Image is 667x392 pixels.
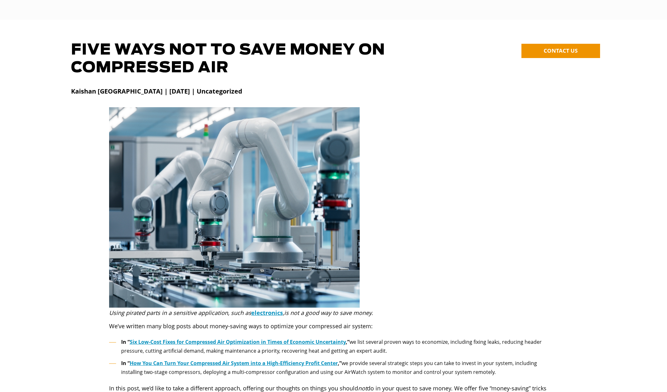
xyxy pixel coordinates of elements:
b: ,” [346,338,350,345]
a: electronics [251,309,283,317]
li: we provide several strategic steps you can take to invest in your system, including installing tw... [109,359,558,377]
a: How You Can Turn Your Compressed Air System into a High-Efficiency Profit Center [130,360,338,367]
i: not [358,384,367,392]
a: Six Low-Cost Fixes for Compressed Air Optimization in Times of Economic Uncertainty [130,338,346,345]
a: CONTACT US [521,44,600,58]
b: In “ [121,338,130,345]
p: We’ve written many blog posts about money-saving ways to optimize your compressed air system: [109,321,558,331]
i: is not a good way to save money. [284,309,373,317]
span: CONTACT US [544,47,578,54]
img: Electronics manufacturing [109,107,360,308]
p: , [109,308,558,318]
b: In “ [121,360,130,367]
li: we list several proven ways to economize, including fixing leaks, reducing header pressure, cutti... [109,337,558,356]
b: ,” [338,360,342,367]
strong: Kaishan [GEOGRAPHIC_DATA] | [DATE] | Uncategorized [71,87,242,95]
i: Using pirated parts in a sensitive application, such as [109,309,251,317]
h1: Five Ways Not to Save Money on Compressed Air [71,41,463,77]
